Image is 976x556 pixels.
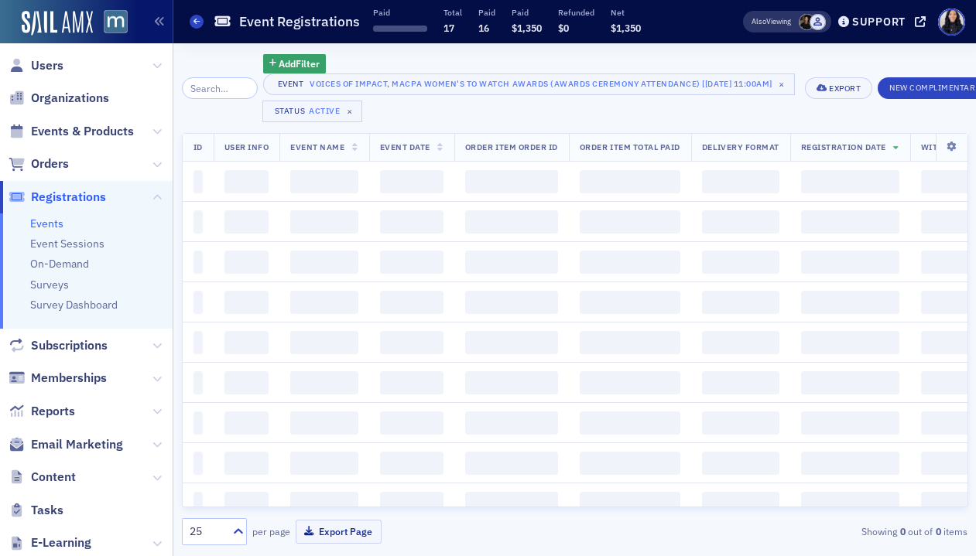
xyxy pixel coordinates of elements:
a: Reports [9,403,75,420]
span: Registration Date [801,142,886,152]
p: Paid [373,7,427,18]
div: Also [752,16,766,26]
span: ‌ [702,210,779,234]
button: EventVoices of Impact, MACPA Women's to Watch Awards (Awards Ceremony Attendance) [[DATE] 11:00am]× [263,73,795,95]
a: Events [30,217,63,230]
span: ‌ [373,26,427,32]
span: Order Item Total Paid [580,142,680,152]
span: ‌ [465,251,558,274]
div: Status [274,106,306,116]
span: ‌ [290,371,358,394]
label: per page [252,524,290,538]
span: ‌ [224,210,269,234]
span: ‌ [224,452,269,475]
h1: Event Registrations [239,12,360,31]
span: ‌ [380,291,443,314]
span: Memberships [31,370,107,387]
span: ‌ [801,492,899,515]
span: ‌ [193,251,203,274]
span: ‌ [224,411,269,435]
span: ‌ [580,452,680,475]
span: ‌ [702,170,779,193]
span: Email Marketing [31,436,123,453]
span: ‌ [380,331,443,354]
span: ‌ [380,251,443,274]
span: ‌ [465,371,558,394]
span: ‌ [224,291,269,314]
span: ‌ [702,492,779,515]
span: $0 [558,22,569,34]
span: ‌ [290,170,358,193]
span: ‌ [465,331,558,354]
span: × [343,104,357,118]
span: ‌ [193,492,203,515]
button: AddFilter [263,54,327,73]
span: ‌ [801,210,899,234]
input: Search… [182,77,258,99]
a: Organizations [9,90,109,107]
a: Orders [9,155,69,172]
p: Paid [512,7,542,18]
span: ‌ [580,251,680,274]
span: ‌ [224,170,269,193]
span: ‌ [580,210,680,234]
div: Active [309,106,340,116]
span: Registrations [31,189,106,206]
span: User Info [224,142,269,152]
span: Event Date [380,142,430,152]
span: ‌ [702,251,779,274]
a: Memberships [9,370,107,387]
div: 25 [190,524,224,540]
a: Content [9,469,76,486]
div: Event [275,79,307,89]
span: 16 [478,22,489,34]
p: Net [611,7,641,18]
span: ‌ [702,291,779,314]
span: ‌ [801,411,899,435]
span: ‌ [224,251,269,274]
span: ‌ [465,170,558,193]
span: ‌ [801,371,899,394]
span: ‌ [193,371,203,394]
span: ‌ [193,411,203,435]
a: Email Marketing [9,436,123,453]
span: ‌ [465,411,558,435]
span: Subscriptions [31,337,108,354]
a: Subscriptions [9,337,108,354]
span: ‌ [580,331,680,354]
a: Event Sessions [30,237,104,251]
span: ‌ [380,411,443,435]
span: Viewing [752,16,791,27]
a: Users [9,57,63,74]
p: Total [443,7,462,18]
span: Events & Products [31,123,134,140]
span: Tasks [31,502,63,519]
span: ‌ [380,492,443,515]
span: E-Learning [31,534,91,551]
span: Delivery Format [702,142,779,152]
span: ‌ [224,492,269,515]
span: ‌ [224,331,269,354]
button: Export [805,77,872,99]
span: ‌ [290,291,358,314]
span: ‌ [801,170,899,193]
span: ‌ [380,452,443,475]
a: Tasks [9,502,63,519]
span: Justin Chase [810,14,826,30]
span: Lauren McDonough [799,14,815,30]
span: ‌ [290,331,358,354]
span: Organizations [31,90,109,107]
p: Refunded [558,7,594,18]
a: E-Learning [9,534,91,551]
span: ‌ [193,291,203,314]
div: Voices of Impact, MACPA Women's to Watch Awards (Awards Ceremony Attendance) [[DATE] 11:00am] [310,76,772,91]
span: $1,350 [611,22,641,34]
span: ‌ [702,452,779,475]
span: ‌ [580,371,680,394]
span: Orders [31,155,69,172]
span: ‌ [580,170,680,193]
span: ‌ [193,331,203,354]
span: ‌ [801,331,899,354]
span: 17 [443,22,454,34]
strong: 0 [897,524,908,538]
